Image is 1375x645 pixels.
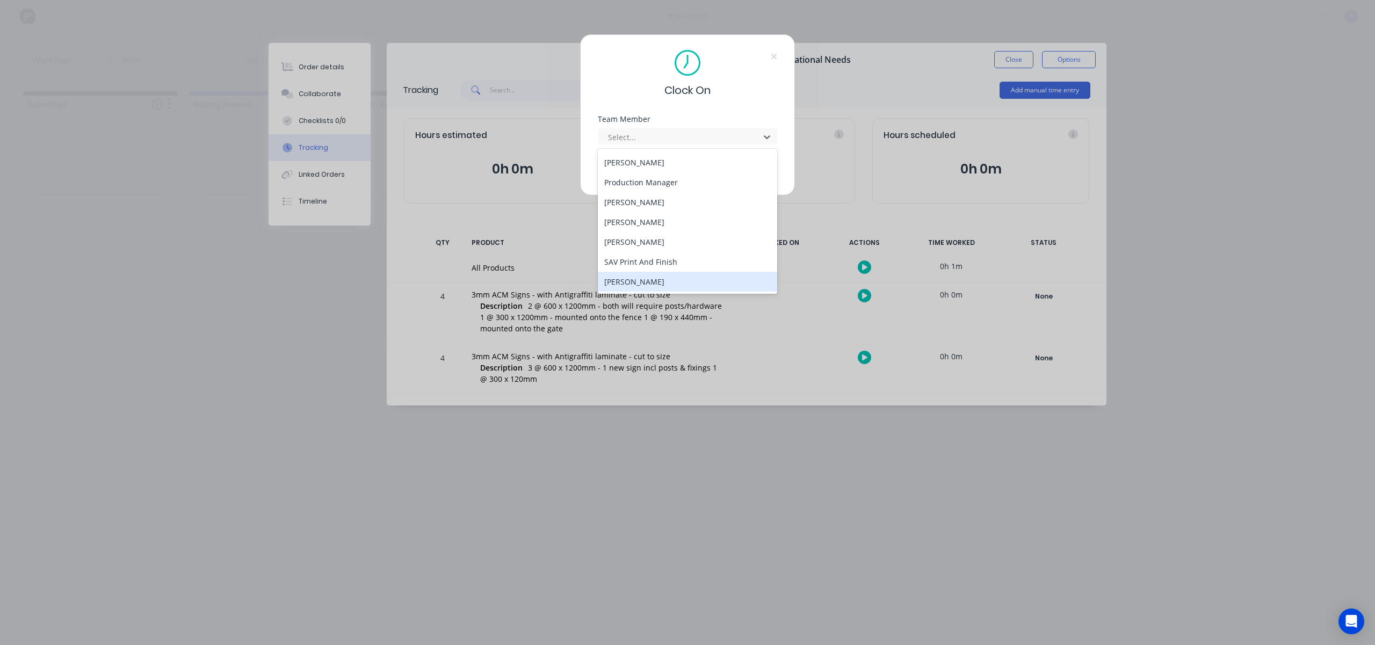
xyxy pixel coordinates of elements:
[1338,608,1364,634] div: Open Intercom Messenger
[598,232,777,252] div: [PERSON_NAME]
[598,115,777,123] div: Team Member
[598,172,777,192] div: Production Manager
[598,192,777,212] div: [PERSON_NAME]
[598,252,777,272] div: SAV Print And Finish
[598,153,777,172] div: [PERSON_NAME]
[664,82,711,98] span: Clock On
[598,212,777,232] div: [PERSON_NAME]
[598,272,777,292] div: [PERSON_NAME]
